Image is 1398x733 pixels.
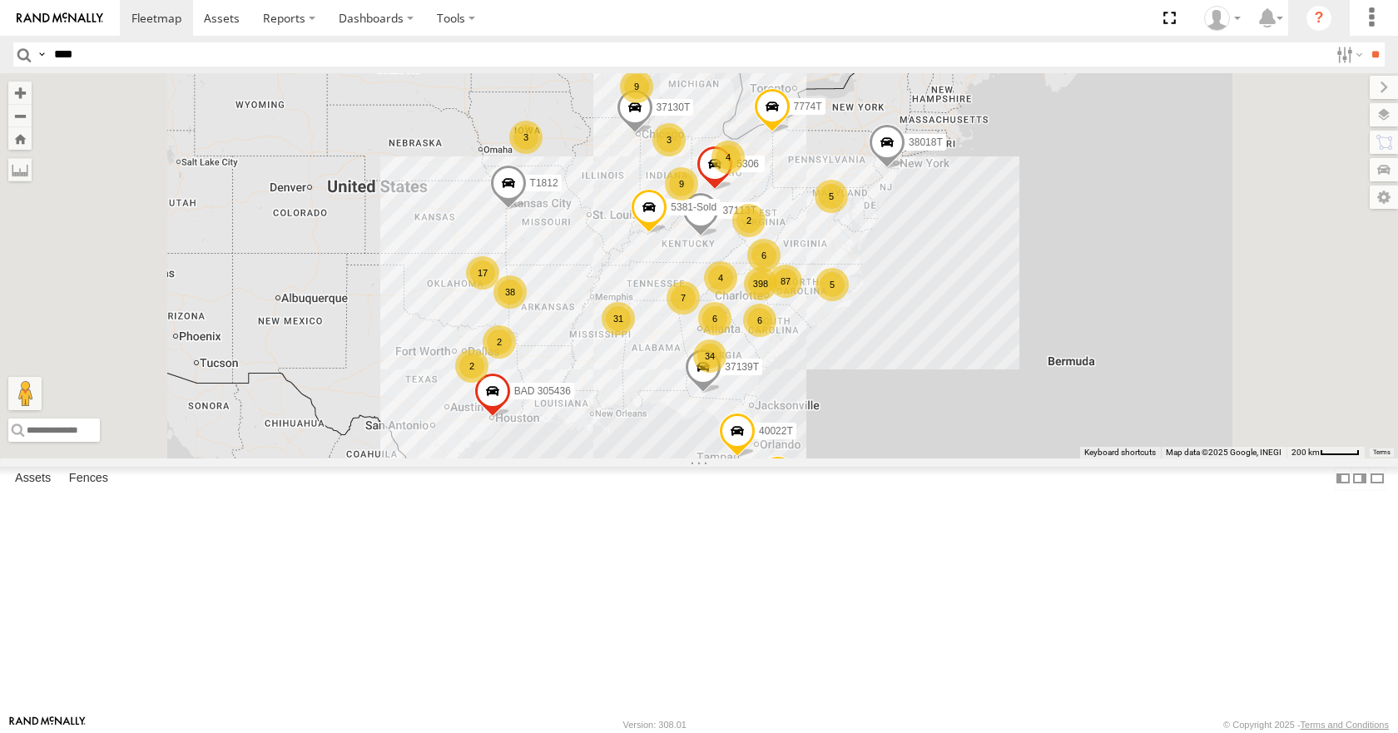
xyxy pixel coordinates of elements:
[8,104,32,127] button: Zoom out
[509,121,543,154] div: 3
[671,202,716,214] span: 5381-Sold
[815,180,848,213] div: 5
[1330,42,1366,67] label: Search Filter Options
[769,265,802,298] div: 87
[466,256,499,290] div: 17
[1291,448,1320,457] span: 200 km
[722,205,756,216] span: 37113T
[732,204,766,237] div: 2
[1223,720,1389,730] div: © Copyright 2025 -
[759,425,793,437] span: 40022T
[483,325,516,359] div: 2
[725,361,759,373] span: 37139T
[667,281,700,314] div: 7
[1370,186,1398,209] label: Map Settings
[1084,447,1156,458] button: Keyboard shortcuts
[1373,448,1391,455] a: Terms (opens in new tab)
[493,275,527,309] div: 38
[1335,467,1351,491] label: Dock Summary Table to the Left
[747,239,781,272] div: 6
[623,720,687,730] div: Version: 308.01
[7,468,59,491] label: Assets
[704,261,737,295] div: 4
[1351,467,1368,491] label: Dock Summary Table to the Right
[711,141,745,174] div: 4
[693,339,726,373] div: 34
[743,304,776,337] div: 6
[794,101,822,112] span: 7774T
[657,102,691,113] span: 37130T
[1166,448,1281,457] span: Map data ©2025 Google, INEGI
[1198,6,1247,31] div: Summer Walker
[602,302,635,335] div: 31
[8,158,32,181] label: Measure
[9,716,86,733] a: Visit our Website
[1286,447,1365,458] button: Map Scale: 200 km per 44 pixels
[514,385,571,397] span: BAD 305436
[8,377,42,410] button: Drag Pegman onto the map to open Street View
[61,468,116,491] label: Fences
[744,267,777,300] div: 398
[815,268,849,301] div: 5
[1369,467,1386,491] label: Hide Summary Table
[620,70,653,103] div: 9
[736,159,759,171] span: 5306
[8,127,32,150] button: Zoom Home
[909,137,943,149] span: 38018T
[665,167,698,201] div: 9
[455,349,488,383] div: 2
[17,12,103,24] img: rand-logo.svg
[1306,5,1332,32] i: ?
[35,42,48,67] label: Search Query
[8,82,32,104] button: Zoom in
[698,302,731,335] div: 6
[652,123,686,156] div: 3
[1301,720,1389,730] a: Terms and Conditions
[530,178,558,190] span: T1812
